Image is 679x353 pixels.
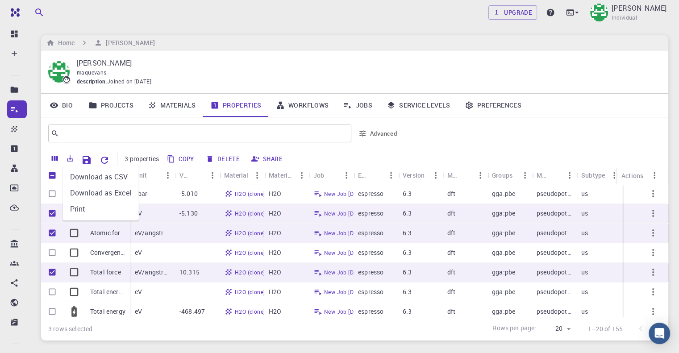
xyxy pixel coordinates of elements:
a: H2O (clone) [224,228,265,237]
div: Version [403,166,425,184]
button: Columns [47,151,62,166]
a: New Job [DATE] 18:32 PM [313,228,392,237]
a: Projects [81,94,141,117]
span: Individual [612,13,637,22]
a: New Job [DATE] 18:32 PM [313,307,392,316]
p: espresso [358,268,383,277]
p: dft [447,209,455,218]
p: gga:pbe [492,228,515,237]
p: pseudopotential [537,248,572,257]
div: Groups [487,166,532,184]
p: dft [447,248,455,257]
p: Convergence electronic [90,248,126,257]
a: Preferences [458,94,529,117]
p: H2O [269,209,281,218]
a: H2O (clone) [224,209,265,218]
p: 6.3 [403,268,412,277]
div: Value [179,166,191,184]
a: Properties [203,94,269,117]
p: 1–20 of 155 [587,324,623,333]
a: New Job [DATE] 18:32 PM [313,248,392,257]
img: logo [7,8,20,17]
img: Mary Quenie Velasco [590,4,608,21]
p: pseudopotential [537,287,572,296]
p: us [581,307,588,316]
div: Job [313,166,324,184]
a: New Job [DATE] 18:32 PM [313,189,392,198]
a: H2O (clone) [224,287,265,296]
button: Menu [339,168,354,183]
p: H2O [269,248,281,257]
div: Job [309,166,354,184]
span: description : [77,77,107,86]
a: Bio [41,94,81,117]
li: Print [63,201,139,217]
button: Share [249,152,286,166]
p: us [581,248,588,257]
button: Menu [205,168,220,183]
a: New Job [DATE] 18:32 PM [313,268,392,277]
span: maquevans [77,69,107,76]
a: New Job [DATE] 18:32 PM [313,287,392,296]
p: Total energy contributions [90,287,126,296]
div: Value [175,166,220,184]
p: 10.315 [179,268,200,277]
div: Engine [358,166,370,184]
a: New Job [DATE] 18:32 PM [313,209,392,218]
a: H2O (clone) [224,248,265,257]
span: Support [18,6,50,14]
button: Sort [191,168,205,183]
p: -5.130 [179,209,198,218]
p: dft [447,189,455,198]
div: 3 rows selected [48,324,92,333]
p: pseudopotential [537,189,572,198]
p: espresso [358,209,383,218]
p: pseudopotential [537,268,572,277]
p: espresso [358,228,383,237]
p: us [581,287,588,296]
p: eV [135,307,142,316]
button: Sort [459,168,473,183]
a: Jobs [336,94,379,117]
p: [PERSON_NAME] [77,58,654,68]
button: Menu [295,168,309,183]
p: 6.3 [403,209,412,218]
a: Materials [141,94,203,117]
p: espresso [358,287,383,296]
button: Menu [518,168,532,183]
p: eV/angstrom [135,228,171,237]
div: Model [443,166,487,184]
p: H2O [269,287,281,296]
p: Total energy [90,307,125,316]
div: Subtype [581,166,605,184]
div: Unit [135,166,147,184]
span: Joined on [DATE] [107,77,151,86]
div: Groups [492,166,512,184]
button: Sort [370,168,384,183]
button: Menu [161,168,175,183]
li: Download as Excel [63,185,139,201]
button: Menu [384,168,398,183]
button: Sort [548,168,562,183]
h6: Home [54,38,75,48]
a: H2O (clone) [224,307,265,316]
div: Engine [354,166,398,184]
div: Unit [130,166,175,184]
button: Delete [203,152,243,166]
p: -468.497 [179,307,205,316]
p: gga:pbe [492,287,515,296]
p: gga:pbe [492,189,515,198]
p: pseudopotential [537,209,572,218]
button: Menu [250,168,264,183]
p: kbar [135,189,148,198]
button: Reset Explorer Settings [96,151,113,169]
p: 6.3 [403,287,412,296]
a: H2O (clone) [224,189,265,198]
p: H2O [269,307,281,316]
p: dft [447,228,455,237]
p: gga:pbe [492,209,515,218]
p: us [581,268,588,277]
p: 6.3 [403,307,412,316]
p: 6.3 [403,189,412,198]
button: Menu [473,168,487,183]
